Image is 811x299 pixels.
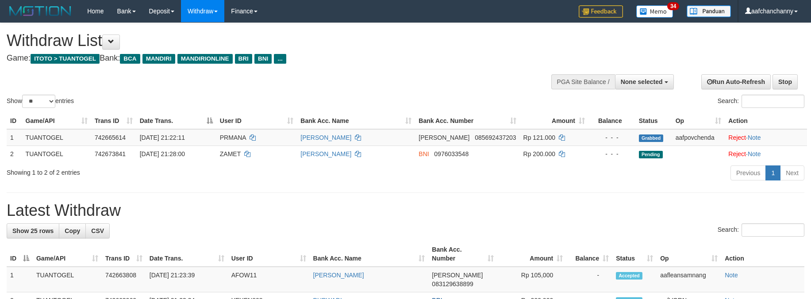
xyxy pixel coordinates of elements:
span: BNI [419,150,429,157]
span: Rp 200.000 [523,150,555,157]
h1: Withdraw List [7,32,532,50]
th: Status [635,113,672,129]
td: · [725,129,807,146]
a: CSV [85,223,110,238]
input: Search: [742,223,804,237]
th: Status: activate to sort column ascending [612,241,657,267]
div: - - - [592,133,632,142]
th: Balance [588,113,635,129]
a: Note [748,134,761,141]
span: MANDIRIONLINE [177,54,233,64]
td: - [566,267,612,292]
th: Bank Acc. Name: activate to sort column ascending [310,241,429,267]
td: TUANTOGEL [22,129,91,146]
select: Showentries [22,95,55,108]
td: 1 [7,267,33,292]
td: Rp 105,000 [497,267,566,292]
h4: Game: Bank: [7,54,532,63]
img: Button%20Memo.svg [636,5,673,18]
th: Action [725,113,807,129]
span: [PERSON_NAME] [432,272,483,279]
a: Note [725,272,738,279]
span: MANDIRI [142,54,175,64]
th: Game/API: activate to sort column ascending [33,241,102,267]
th: Date Trans.: activate to sort column ascending [146,241,228,267]
span: PRMANA [220,134,246,141]
span: BNI [254,54,272,64]
span: Accepted [616,272,642,280]
td: aafleansamnang [657,267,721,292]
a: [PERSON_NAME] [313,272,364,279]
label: Search: [718,95,804,108]
a: Reject [728,150,746,157]
a: Run Auto-Refresh [701,74,771,89]
th: Bank Acc. Name: activate to sort column ascending [297,113,415,129]
a: Note [748,150,761,157]
th: Bank Acc. Number: activate to sort column ascending [415,113,519,129]
div: Showing 1 to 2 of 2 entries [7,165,331,177]
th: ID [7,113,22,129]
span: BCA [120,54,140,64]
div: - - - [592,149,632,158]
td: [DATE] 21:23:39 [146,267,228,292]
span: Show 25 rows [12,227,54,234]
input: Search: [742,95,804,108]
span: Copy 083129638899 to clipboard [432,280,473,287]
img: Feedback.jpg [579,5,623,18]
a: Copy [59,223,86,238]
th: Trans ID: activate to sort column ascending [91,113,136,129]
td: 742663808 [102,267,146,292]
th: Amount: activate to sort column ascending [520,113,588,129]
th: Bank Acc. Number: activate to sort column ascending [428,241,497,267]
label: Show entries [7,95,74,108]
span: ... [274,54,286,64]
td: TUANTOGEL [22,146,91,162]
span: Grabbed [639,134,664,142]
td: · [725,146,807,162]
span: BRI [235,54,252,64]
td: AFOW11 [228,267,310,292]
h1: Latest Withdraw [7,202,804,219]
a: [PERSON_NAME] [300,134,351,141]
img: MOTION_logo.png [7,4,74,18]
th: Date Trans.: activate to sort column descending [136,113,216,129]
a: [PERSON_NAME] [300,150,351,157]
span: Copy 0976033548 to clipboard [434,150,469,157]
span: [DATE] 21:28:00 [140,150,185,157]
a: Reject [728,134,746,141]
span: Pending [639,151,663,158]
a: Previous [730,165,766,180]
a: 1 [765,165,780,180]
th: Action [721,241,804,267]
span: Copy 085692437203 to clipboard [475,134,516,141]
td: 1 [7,129,22,146]
div: PGA Site Balance / [551,74,615,89]
span: Rp 121.000 [523,134,555,141]
span: CSV [91,227,104,234]
label: Search: [718,223,804,237]
span: 742673841 [95,150,126,157]
th: ID: activate to sort column descending [7,241,33,267]
span: None selected [621,78,663,85]
th: Trans ID: activate to sort column ascending [102,241,146,267]
td: TUANTOGEL [33,267,102,292]
span: 742665614 [95,134,126,141]
a: Show 25 rows [7,223,59,238]
th: Op: activate to sort column ascending [672,113,725,129]
a: Next [780,165,804,180]
img: panduan.png [687,5,731,17]
th: User ID: activate to sort column ascending [228,241,310,267]
span: 34 [667,2,679,10]
th: Amount: activate to sort column ascending [497,241,566,267]
th: Balance: activate to sort column ascending [566,241,612,267]
td: 2 [7,146,22,162]
span: Copy [65,227,80,234]
span: [DATE] 21:22:11 [140,134,185,141]
th: Game/API: activate to sort column ascending [22,113,91,129]
a: Stop [773,74,798,89]
span: ITOTO > TUANTOGEL [31,54,100,64]
td: aafpovchenda [672,129,725,146]
button: None selected [615,74,674,89]
th: Op: activate to sort column ascending [657,241,721,267]
span: [PERSON_NAME] [419,134,469,141]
